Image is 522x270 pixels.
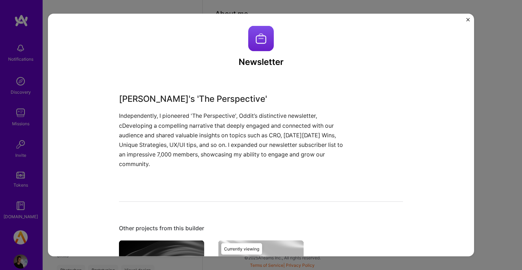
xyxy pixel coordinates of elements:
[248,26,274,51] img: Company logo
[119,224,403,232] div: Other projects from this builder
[119,93,350,105] h3: [PERSON_NAME]'s 'The Perspective'
[119,57,403,67] h3: Newsletter
[466,18,470,25] button: Close
[221,243,262,254] div: Currently viewing
[119,111,350,169] p: Independently, I pioneered 'The Perspective', Oddit’s distinctive newsletter, cDeveloping a compe...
